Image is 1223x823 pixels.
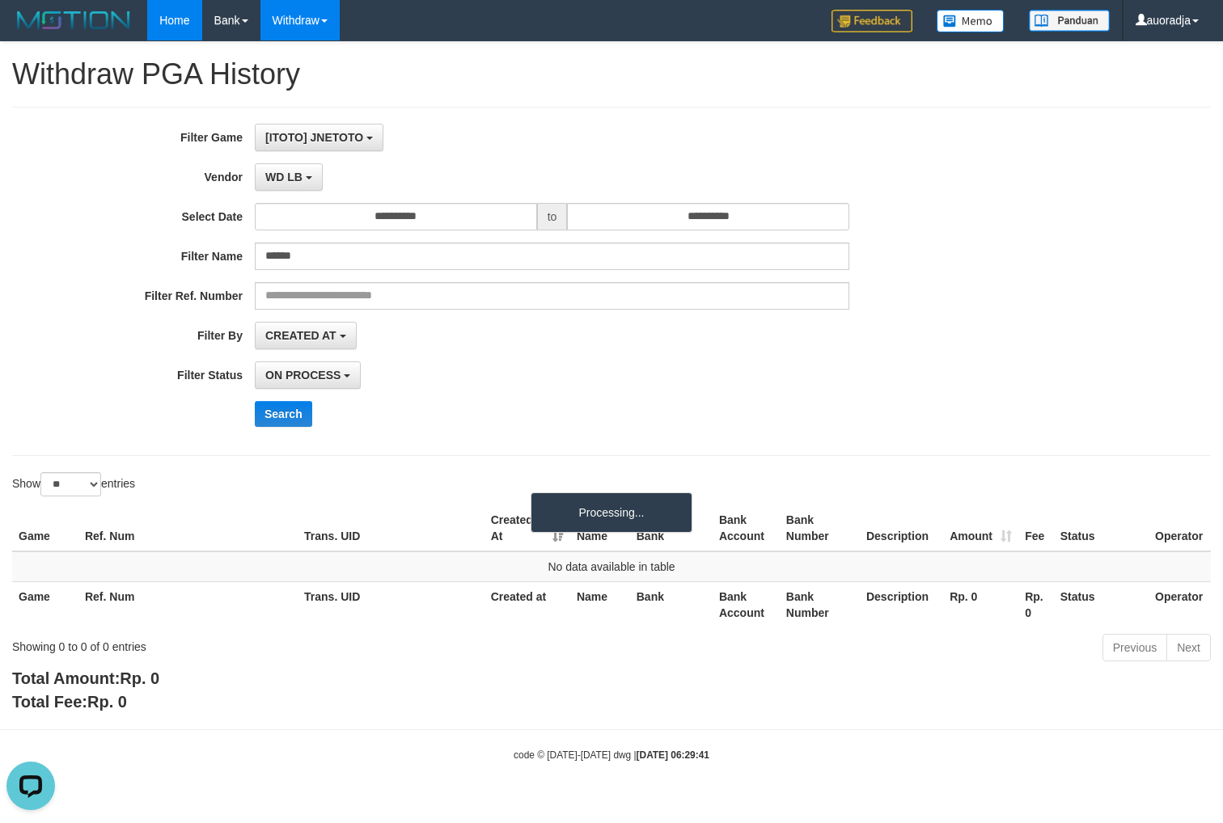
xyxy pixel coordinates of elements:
[255,163,323,191] button: WD LB
[1149,505,1211,551] th: Operator
[255,361,361,389] button: ON PROCESS
[12,58,1211,91] h1: Withdraw PGA History
[12,8,135,32] img: MOTION_logo.png
[1102,634,1167,661] a: Previous
[87,693,127,711] span: Rp. 0
[637,749,709,761] strong: [DATE] 06:29:41
[780,581,860,627] th: Bank Number
[1018,581,1053,627] th: Rp. 0
[713,505,780,551] th: Bank Account
[537,203,568,230] span: to
[265,171,303,184] span: WD LB
[937,10,1005,32] img: Button%20Memo.svg
[485,505,570,551] th: Created At: activate to sort column ascending
[570,581,630,627] th: Name
[832,10,912,32] img: Feedback.jpg
[255,401,312,427] button: Search
[1054,581,1149,627] th: Status
[12,669,159,687] b: Total Amount:
[630,581,713,627] th: Bank
[1029,10,1110,32] img: panduan.png
[78,581,298,627] th: Ref. Num
[713,581,780,627] th: Bank Account
[265,329,336,342] span: CREATED AT
[12,632,497,655] div: Showing 0 to 0 of 0 entries
[255,124,383,151] button: [ITOTO] JNETOTO
[860,505,943,551] th: Description
[531,492,692,533] div: Processing...
[943,505,1018,551] th: Amount: activate to sort column ascending
[780,505,860,551] th: Bank Number
[1149,581,1211,627] th: Operator
[255,322,357,349] button: CREATED AT
[12,581,78,627] th: Game
[12,551,1211,582] td: No data available in table
[265,369,341,382] span: ON PROCESS
[1054,505,1149,551] th: Status
[120,669,159,687] span: Rp. 0
[12,472,135,496] label: Show entries
[40,472,101,496] select: Showentries
[12,693,127,711] b: Total Fee:
[298,581,485,627] th: Trans. UID
[1166,634,1211,661] a: Next
[860,581,943,627] th: Description
[12,505,78,551] th: Game
[265,131,363,144] span: [ITOTO] JNETOTO
[6,6,55,55] button: Open LiveChat chat widget
[1018,505,1053,551] th: Fee
[943,581,1018,627] th: Rp. 0
[78,505,298,551] th: Ref. Num
[485,581,570,627] th: Created at
[298,505,485,551] th: Trans. UID
[514,749,709,761] small: code © [DATE]-[DATE] dwg |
